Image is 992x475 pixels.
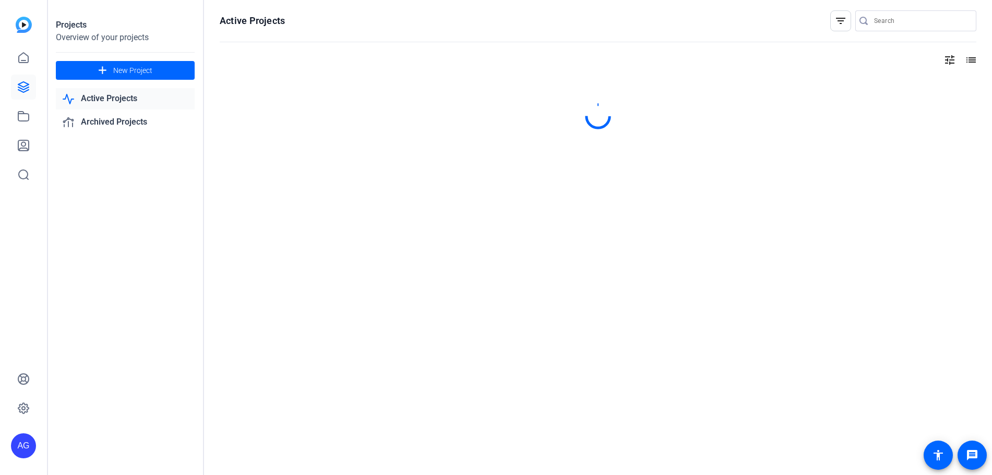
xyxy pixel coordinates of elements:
mat-icon: list [964,54,976,66]
mat-icon: tune [943,54,956,66]
img: blue-gradient.svg [16,17,32,33]
mat-icon: accessibility [932,449,945,461]
input: Search [874,15,968,27]
a: Archived Projects [56,112,195,133]
button: New Project [56,61,195,80]
mat-icon: add [96,64,109,77]
mat-icon: filter_list [834,15,847,27]
div: AG [11,433,36,458]
span: New Project [113,65,152,76]
div: Overview of your projects [56,31,195,44]
mat-icon: message [966,449,978,461]
h1: Active Projects [220,15,285,27]
div: Projects [56,19,195,31]
a: Active Projects [56,88,195,109]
